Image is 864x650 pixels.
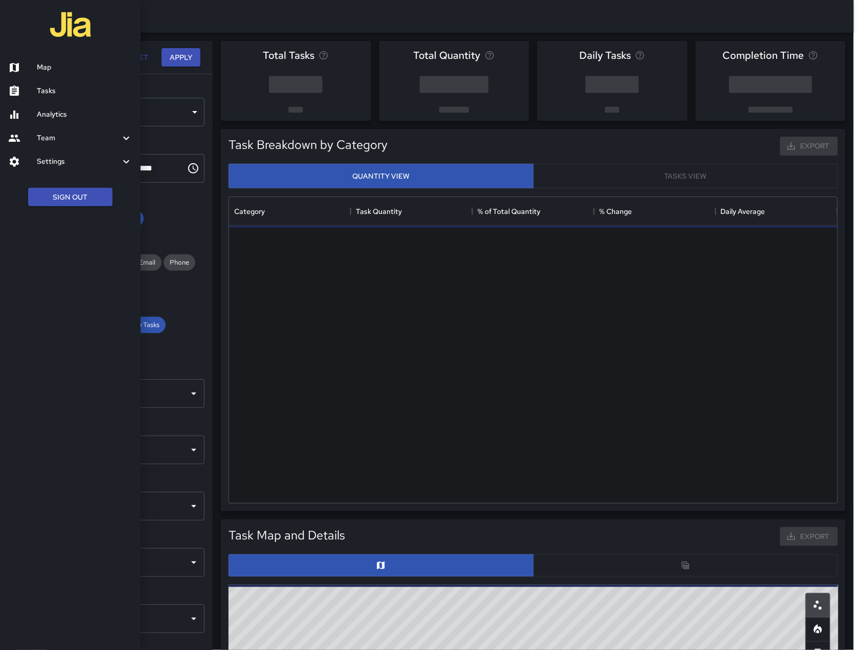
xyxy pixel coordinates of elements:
button: Sign Out [28,188,112,207]
h6: Map [37,62,132,73]
img: jia-logo [50,4,91,45]
h6: Settings [37,156,120,167]
h6: Tasks [37,85,132,97]
h6: Analytics [37,109,132,120]
h6: Team [37,133,120,144]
